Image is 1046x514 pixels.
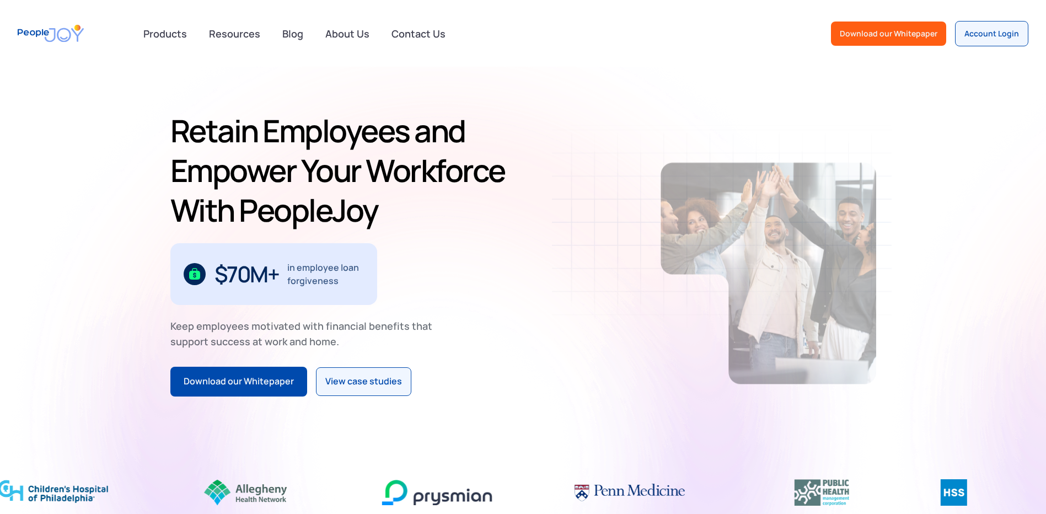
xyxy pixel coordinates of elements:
[840,28,937,39] div: Download our Whitepaper
[325,374,402,389] div: View case studies
[202,22,267,46] a: Resources
[287,261,364,287] div: in employee loan forgiveness
[170,243,377,305] div: 1 / 3
[184,374,294,389] div: Download our Whitepaper
[316,367,411,396] a: View case studies
[170,318,442,349] div: Keep employees motivated with financial benefits that support success at work and home.
[276,22,310,46] a: Blog
[214,265,279,283] div: $70M+
[831,22,946,46] a: Download our Whitepaper
[170,111,519,230] h1: Retain Employees and Empower Your Workforce With PeopleJoy
[964,28,1019,39] div: Account Login
[18,18,84,49] a: home
[385,22,452,46] a: Contact Us
[955,21,1028,46] a: Account Login
[137,23,194,45] div: Products
[170,367,307,397] a: Download our Whitepaper
[661,163,876,384] img: Retain-Employees-PeopleJoy
[319,22,376,46] a: About Us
